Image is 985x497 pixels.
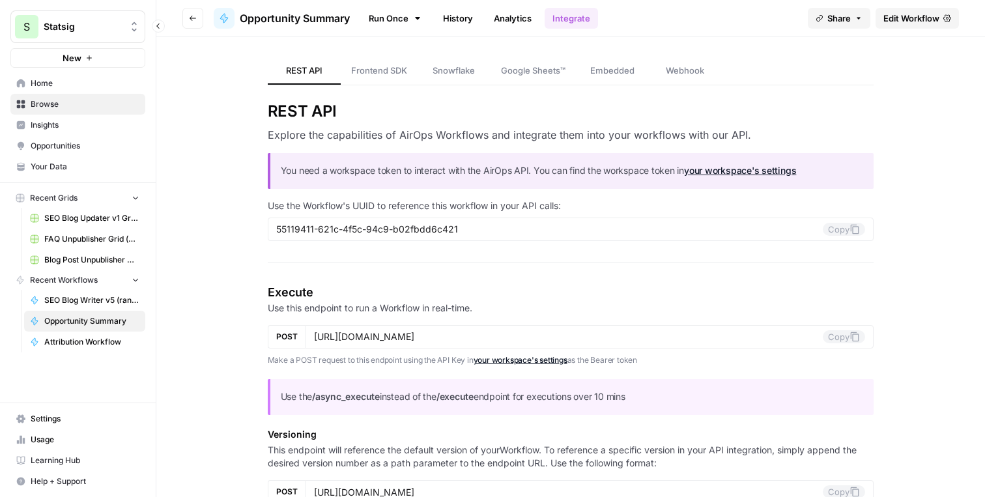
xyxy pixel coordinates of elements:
span: Opportunity Summary [44,315,139,327]
a: Integrate [545,8,598,29]
span: Insights [31,119,139,131]
p: Use the Workflow's UUID to reference this workflow in your API calls: [268,199,874,212]
a: Frontend SDK [341,57,418,85]
span: Browse [31,98,139,110]
button: Help + Support [10,471,145,492]
span: FAQ Unpublisher Grid (master) [44,233,139,245]
h2: REST API [268,101,874,122]
span: S [23,19,30,35]
a: Analytics [486,8,539,29]
p: Use the instead of the endpoint for executions over 10 mins [281,390,864,405]
a: Opportunity Summary [214,8,350,29]
button: Workspace: Statsig [10,10,145,43]
span: Opportunities [31,140,139,152]
a: SEO Blog Updater v1 Grid (master) [24,208,145,229]
a: Attribution Workflow [24,332,145,352]
p: You need a workspace token to interact with the AirOps API. You can find the workspace token in [281,163,864,178]
a: Edit Workflow [876,8,959,29]
span: Your Data [31,161,139,173]
a: Your Data [10,156,145,177]
a: Run Once [360,7,430,29]
span: SEO Blog Writer v5 (random date) [44,294,139,306]
h3: Explore the capabilities of AirOps Workflows and integrate them into your workflows with our API. [268,127,874,143]
a: Usage [10,429,145,450]
span: Recent Grids [30,192,78,204]
span: Embedded [590,64,635,77]
h5: Versioning [268,428,874,441]
a: REST API [268,57,341,85]
span: Help + Support [31,476,139,487]
a: Insights [10,115,145,135]
strong: /async_execute [312,391,380,402]
span: Home [31,78,139,89]
span: POST [276,331,298,343]
a: your workspace's settings [684,165,796,176]
p: Use this endpoint to run a Workflow in real-time. [268,302,874,315]
span: Frontend SDK [351,64,407,77]
a: Webhook [649,57,722,85]
a: Embedded [576,57,649,85]
span: REST API [286,64,322,77]
button: Copy [823,223,865,236]
span: Learning Hub [31,455,139,466]
button: New [10,48,145,68]
a: Google Sheets™ [491,57,576,85]
a: Opportunity Summary [24,311,145,332]
button: Recent Grids [10,188,145,208]
span: Edit Workflow [883,12,939,25]
a: your workspace's settings [474,355,567,365]
a: FAQ Unpublisher Grid (master) [24,229,145,249]
a: Browse [10,94,145,115]
button: Copy [823,330,865,343]
a: History [435,8,481,29]
span: Attribution Workflow [44,336,139,348]
span: Settings [31,413,139,425]
span: SEO Blog Updater v1 Grid (master) [44,212,139,224]
button: Recent Workflows [10,270,145,290]
span: Google Sheets™ [501,64,565,77]
h4: Execute [268,283,874,302]
a: SEO Blog Writer v5 (random date) [24,290,145,311]
span: Snowflake [433,64,475,77]
p: Make a POST request to this endpoint using the API Key in as the Bearer token [268,354,874,367]
a: Home [10,73,145,94]
span: Share [827,12,851,25]
span: New [63,51,81,64]
span: Recent Workflows [30,274,98,286]
p: This endpoint will reference the default version of your Workflow . To reference a specific versi... [268,444,874,470]
span: Webhook [666,64,704,77]
button: Share [808,8,870,29]
span: Statsig [44,20,122,33]
a: Blog Post Unpublisher Grid (master) [24,249,145,270]
span: Opportunity Summary [240,10,350,26]
strong: /execute [436,391,474,402]
a: Opportunities [10,135,145,156]
span: Blog Post Unpublisher Grid (master) [44,254,139,266]
a: Snowflake [418,57,491,85]
span: Usage [31,434,139,446]
a: Settings [10,408,145,429]
a: Learning Hub [10,450,145,471]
